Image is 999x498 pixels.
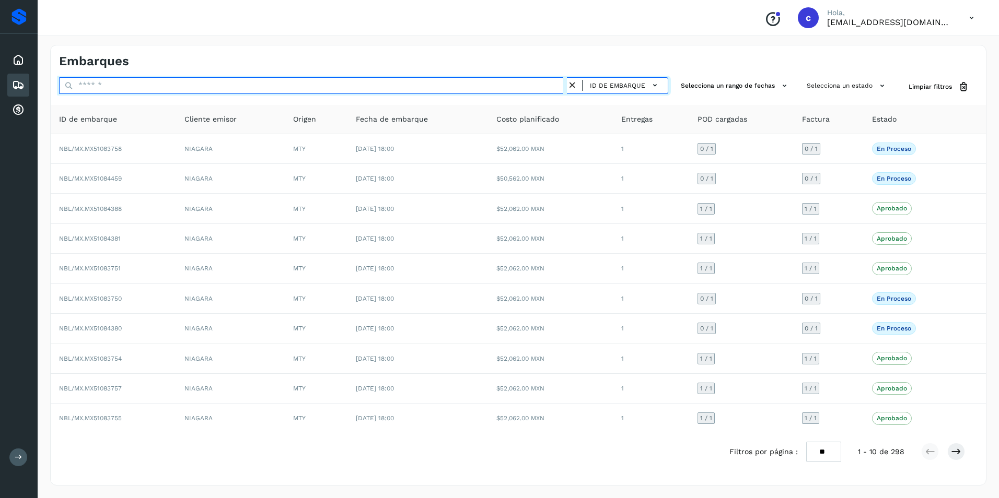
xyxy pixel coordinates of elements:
button: Selecciona un estado [803,77,892,94]
td: $50,562.00 MXN [488,164,613,194]
span: [DATE] 18:00 [356,325,394,332]
td: NIAGARA [176,134,285,164]
span: Limpiar filtros [909,82,952,91]
td: NIAGARA [176,254,285,283]
span: ID de embarque [590,81,645,90]
span: 1 / 1 [700,415,712,421]
span: NBL/MX.MX51083750 [59,295,122,302]
span: 0 / 1 [805,325,818,331]
td: $52,062.00 MXN [488,374,613,404]
td: $52,062.00 MXN [488,134,613,164]
td: 1 [613,314,689,343]
div: Inicio [7,49,29,72]
td: $52,062.00 MXN [488,314,613,343]
span: Origen [293,114,316,125]
td: 1 [613,134,689,164]
td: NIAGARA [176,314,285,343]
span: [DATE] 18:00 [356,175,394,182]
td: $52,062.00 MXN [488,224,613,254]
td: MTY [285,224,347,254]
td: 1 [613,194,689,223]
span: Fecha de embarque [356,114,428,125]
span: [DATE] 18:00 [356,145,394,152]
td: 1 [613,164,689,194]
span: 0 / 1 [805,295,818,302]
span: 1 / 1 [805,385,817,392]
span: 1 / 1 [805,235,817,242]
td: NIAGARA [176,164,285,194]
td: $52,062.00 MXN [488,254,613,283]
td: NIAGARA [176,284,285,314]
span: NBL/MX.MX51083758 [59,145,122,152]
span: [DATE] 18:00 [356,295,394,302]
p: Aprobado [877,235,907,242]
span: NBL/MX.MX51083751 [59,265,121,272]
span: 0 / 1 [700,295,713,302]
td: NIAGARA [176,374,285,404]
span: Factura [802,114,830,125]
p: En proceso [877,325,911,332]
p: En proceso [877,175,911,182]
span: 1 / 1 [700,235,712,242]
p: Aprobado [877,354,907,362]
span: 0 / 1 [700,175,713,182]
div: Cuentas por cobrar [7,99,29,122]
p: Aprobado [877,265,907,272]
td: MTY [285,343,347,373]
td: NIAGARA [176,224,285,254]
h4: Embarques [59,54,129,69]
span: NBL/MX.MX51083754 [59,355,122,362]
td: $52,062.00 MXN [488,404,613,433]
span: [DATE] 18:00 [356,355,394,362]
p: En proceso [877,295,911,302]
span: POD cargadas [698,114,747,125]
span: Estado [872,114,897,125]
div: Embarques [7,74,29,97]
button: Selecciona un rango de fechas [677,77,794,94]
td: 1 [613,254,689,283]
td: $52,062.00 MXN [488,343,613,373]
p: Aprobado [877,414,907,422]
td: MTY [285,164,347,194]
span: 1 / 1 [805,265,817,271]
span: Cliente emisor [184,114,237,125]
span: Filtros por página : [729,446,798,457]
td: $52,062.00 MXN [488,284,613,314]
span: 0 / 1 [700,325,713,331]
span: 0 / 1 [805,146,818,152]
td: NIAGARA [176,404,285,433]
span: Entregas [621,114,653,125]
span: 1 / 1 [805,415,817,421]
p: En proceso [877,145,911,152]
span: [DATE] 18:00 [356,385,394,392]
td: MTY [285,374,347,404]
td: 1 [613,343,689,373]
p: Hola, [827,8,952,17]
span: [DATE] 18:00 [356,235,394,242]
span: 1 / 1 [805,355,817,362]
td: 1 [613,374,689,404]
td: MTY [285,314,347,343]
span: [DATE] 18:00 [356,414,394,422]
td: 1 [613,404,689,433]
td: MTY [285,284,347,314]
td: NIAGARA [176,343,285,373]
td: MTY [285,404,347,433]
span: NBL/MX.MX51084380 [59,325,122,332]
span: ID de embarque [59,114,117,125]
span: NBL/MX.MX51084381 [59,235,121,242]
span: 1 / 1 [805,206,817,212]
span: NBL/MX.MX51083755 [59,414,122,422]
button: Limpiar filtros [900,77,978,97]
span: Costo planificado [496,114,559,125]
span: NBL/MX.MX51083757 [59,385,122,392]
td: 1 [613,224,689,254]
span: 0 / 1 [700,146,713,152]
p: Aprobado [877,205,907,212]
p: Aprobado [877,385,907,392]
span: 0 / 1 [805,175,818,182]
span: NBL/MX.MX51084459 [59,175,122,182]
span: 1 - 10 de 298 [858,446,904,457]
p: cuentasxcobrar@readysolutions.com.mx [827,17,952,27]
td: MTY [285,254,347,283]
